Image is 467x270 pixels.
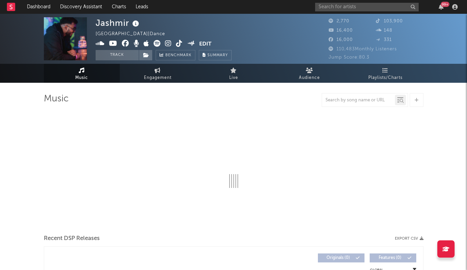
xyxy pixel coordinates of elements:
[165,51,192,60] span: Benchmark
[315,3,419,11] input: Search for artists
[196,64,272,83] a: Live
[441,2,449,7] div: 99 +
[322,256,354,260] span: Originals ( 0 )
[44,64,120,83] a: Music
[299,74,320,82] span: Audience
[322,98,395,103] input: Search by song name or URL
[329,19,349,23] span: 2,770
[329,38,353,42] span: 16,000
[376,28,392,33] span: 148
[370,253,416,262] button: Features(0)
[374,256,406,260] span: Features ( 0 )
[207,53,228,57] span: Summary
[318,253,364,262] button: Originals(0)
[439,4,444,10] button: 99+
[329,28,353,33] span: 16,400
[395,237,424,241] button: Export CSV
[120,64,196,83] a: Engagement
[329,47,397,51] span: 110,483 Monthly Listeners
[96,50,139,60] button: Track
[96,30,173,38] div: [GEOGRAPHIC_DATA] | Dance
[329,55,369,60] span: Jump Score: 80.3
[144,74,172,82] span: Engagement
[199,40,212,49] button: Edit
[229,74,238,82] span: Live
[96,17,141,29] div: Jashmir
[75,74,88,82] span: Music
[272,64,348,83] a: Audience
[368,74,402,82] span: Playlists/Charts
[376,38,392,42] span: 331
[348,64,424,83] a: Playlists/Charts
[376,19,403,23] span: 103,900
[156,50,195,60] a: Benchmark
[44,234,100,243] span: Recent DSP Releases
[199,50,232,60] button: Summary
